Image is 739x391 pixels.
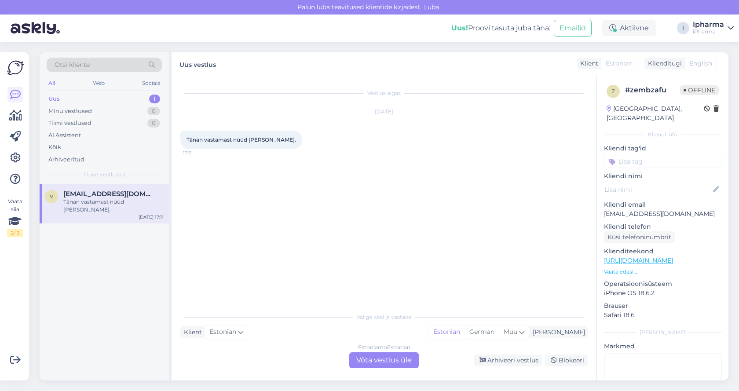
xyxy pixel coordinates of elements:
[7,229,23,237] div: 2 / 3
[693,21,724,28] div: Ipharma
[604,231,675,243] div: Küsi telefoninumbrit
[604,311,721,320] p: Safari 18.6
[604,329,721,336] div: [PERSON_NAME]
[91,77,106,89] div: Web
[187,136,296,143] span: Tänan vastamast nüüd [PERSON_NAME].
[604,289,721,298] p: iPhone OS 18.6.2
[604,155,721,168] input: Lisa tag
[209,327,236,337] span: Estonian
[604,185,711,194] input: Lisa nimi
[180,89,588,97] div: Vestlus algas
[180,313,588,321] div: Valige keel ja vastake
[48,143,61,152] div: Kõik
[604,131,721,139] div: Kliendi info
[48,119,91,128] div: Tiimi vestlused
[63,190,155,198] span: viktoria.tarassova@rambler.ru
[139,214,164,220] div: [DATE] 17:11
[451,23,550,33] div: Proovi tasuta juba täna:
[180,108,588,116] div: [DATE]
[677,22,689,34] div: I
[680,85,719,95] span: Offline
[84,171,125,179] span: Uued vestlused
[604,209,721,219] p: [EMAIL_ADDRESS][DOMAIN_NAME]
[50,193,53,200] span: v
[604,342,721,351] p: Märkmed
[147,107,160,116] div: 0
[604,200,721,209] p: Kliendi email
[465,325,499,339] div: German
[180,328,202,337] div: Klient
[604,222,721,231] p: Kliendi telefon
[689,59,712,68] span: English
[429,325,465,339] div: Estonian
[607,104,704,123] div: [GEOGRAPHIC_DATA], [GEOGRAPHIC_DATA]
[179,58,216,69] label: Uus vestlus
[421,3,442,11] span: Luba
[606,59,633,68] span: Estonian
[358,343,410,351] div: Estonian to Estonian
[611,88,615,95] span: z
[604,279,721,289] p: Operatsioonisüsteem
[149,95,160,103] div: 1
[604,172,721,181] p: Kliendi nimi
[554,20,592,37] button: Emailid
[693,28,724,35] div: iPharma
[474,354,542,366] div: Arhiveeri vestlus
[48,95,60,103] div: Uus
[545,354,588,366] div: Blokeeri
[140,77,162,89] div: Socials
[63,198,164,214] div: Tänan vastamast nüüd [PERSON_NAME].
[55,60,90,69] span: Otsi kliente
[48,155,84,164] div: Arhiveeritud
[183,150,216,156] span: 17:11
[47,77,57,89] div: All
[7,59,24,76] img: Askly Logo
[7,197,23,237] div: Vaata siia
[604,268,721,276] p: Vaata edasi ...
[147,119,160,128] div: 0
[604,247,721,256] p: Klienditeekond
[349,352,419,368] div: Võta vestlus üle
[602,20,656,36] div: Aktiivne
[529,328,585,337] div: [PERSON_NAME]
[644,59,682,68] div: Klienditugi
[577,59,598,68] div: Klient
[625,85,680,95] div: # zembzafu
[604,256,673,264] a: [URL][DOMAIN_NAME]
[48,131,81,140] div: AI Assistent
[693,21,734,35] a: IpharmaiPharma
[604,301,721,311] p: Brauser
[504,328,517,336] span: Muu
[48,107,92,116] div: Minu vestlused
[451,24,468,32] b: Uus!
[604,144,721,153] p: Kliendi tag'id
